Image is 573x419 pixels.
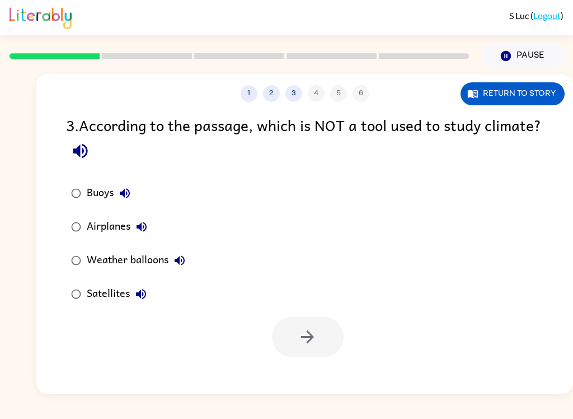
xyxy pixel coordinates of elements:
button: Weather balloons [168,249,191,272]
button: Airplanes [130,216,153,238]
div: Buoys [87,182,136,204]
button: 3 [285,85,302,102]
div: 3 . According to the passage, which is NOT a tool used to study climate? [66,113,543,165]
div: Airplanes [87,216,153,238]
a: Logout [533,10,561,21]
button: Pause [482,43,563,69]
div: Weather balloons [87,249,191,272]
button: 1 [241,85,257,102]
button: Satellites [130,283,152,305]
button: Buoys [114,182,136,204]
div: ( ) [509,10,563,21]
img: Literably [10,4,72,29]
button: 2 [263,85,280,102]
div: Satellites [87,283,152,305]
button: Return to story [461,82,565,105]
span: S Luc [509,10,530,21]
